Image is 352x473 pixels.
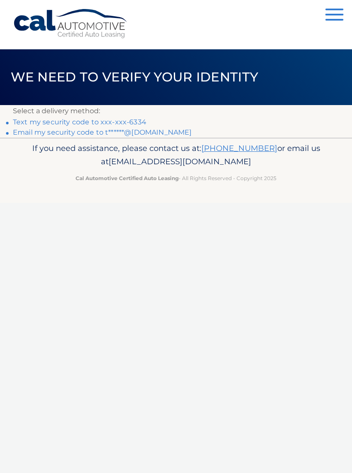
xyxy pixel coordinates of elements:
[13,174,339,183] p: - All Rights Reserved - Copyright 2025
[13,118,146,126] a: Text my security code to xxx-xxx-6334
[325,9,343,23] button: Menu
[109,157,251,166] span: [EMAIL_ADDRESS][DOMAIN_NAME]
[13,142,339,169] p: If you need assistance, please contact us at: or email us at
[11,69,258,85] span: We need to verify your identity
[201,143,277,153] a: [PHONE_NUMBER]
[13,105,339,117] p: Select a delivery method:
[76,175,179,181] strong: Cal Automotive Certified Auto Leasing
[13,128,192,136] a: Email my security code to t******@[DOMAIN_NAME]
[13,9,129,39] a: Cal Automotive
